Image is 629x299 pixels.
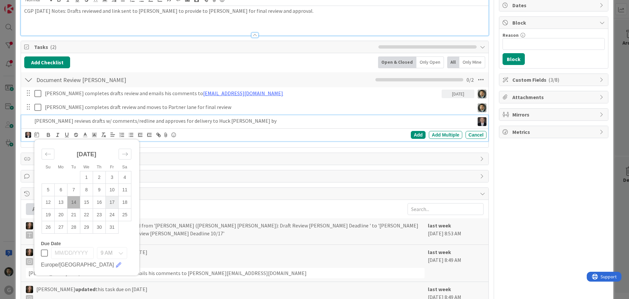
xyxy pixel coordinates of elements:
td: Saturday, 10/18/2025 12:00 PM [119,196,131,208]
span: ( 2 ) [50,44,56,50]
p: [PERSON_NAME] completes draft review and moves to Partner lane for final review [45,103,472,111]
div: Only Open [416,56,444,68]
td: Sunday, 10/12/2025 12:00 PM [42,196,55,208]
div: Move forward to switch to the next month. [119,149,131,160]
td: Monday, 10/20/2025 12:00 PM [55,208,67,221]
td: Thursday, 10/02/2025 12:00 PM [93,171,106,183]
img: SB [26,249,33,256]
td: Tuesday, 10/07/2025 12:00 PM [67,183,80,196]
small: We [83,165,89,169]
img: CG [478,103,486,112]
span: Comments [34,172,477,180]
img: SB [26,222,33,229]
div: [DATE] [442,90,474,98]
small: Su [46,165,50,169]
span: Support [14,1,30,9]
td: Thursday, 10/30/2025 12:00 PM [93,221,106,233]
div: Only Mine [459,56,485,68]
small: Mo [58,165,64,169]
b: last week [428,222,451,229]
td: Wednesday, 10/08/2025 12:00 PM [80,183,93,196]
td: Friday, 10/10/2025 12:00 PM [106,183,119,196]
input: Add Checklist... [34,74,181,86]
b: updated [75,286,95,292]
div: Add [411,131,426,139]
span: ( 3/8 ) [548,76,559,83]
td: Tuesday, 10/14/2025 12:00 PM [67,196,80,208]
p: CGP [DATE] Notes: Drafts reviewed and link sent to [PERSON_NAME] to provide to [PERSON_NAME] for ... [24,7,485,15]
small: Tu [71,165,76,169]
span: [PERSON_NAME] the title of this card from '[PERSON_NAME] ([PERSON_NAME] [PERSON_NAME]): Draft Rev... [36,222,425,239]
span: Custom Fields [512,76,596,84]
td: Thursday, 10/23/2025 12:00 PM [93,208,106,221]
td: Monday, 10/13/2025 12:00 PM [55,196,67,208]
small: Fr [110,165,114,169]
span: Dates [512,1,596,9]
p: [PERSON_NAME] completes drafts review and emails his comments to [45,90,439,97]
div: Move backward to switch to the previous month. [42,149,54,160]
td: Sunday, 10/05/2025 12:00 PM [42,183,55,196]
span: Links [34,155,477,163]
td: Thursday, 10/16/2025 12:00 PM [93,196,106,208]
div: [PERSON_NAME] completes drafts review and emails his comments to [PERSON_NAME][EMAIL_ADDRESS][DOM... [26,268,425,278]
td: Tuesday, 10/21/2025 12:00 PM [67,208,80,221]
td: Wednesday, 10/22/2025 12:00 PM [80,208,93,221]
a: [EMAIL_ADDRESS][DOMAIN_NAME] [203,90,283,96]
span: Attachments [512,93,596,101]
td: Saturday, 10/11/2025 12:00 PM [119,183,131,196]
b: last week [428,286,451,292]
span: 9 AM [101,248,112,258]
small: Th [97,165,101,169]
td: Friday, 10/31/2025 12:00 PM [106,221,119,233]
img: CG [478,90,486,98]
img: SB [26,286,33,293]
div: All [26,203,45,215]
strong: [DATE] [77,151,96,158]
button: Block [503,53,525,65]
td: Thursday, 10/09/2025 12:00 PM [93,183,106,196]
td: Monday, 10/27/2025 12:00 PM [55,221,67,233]
div: Calendar [34,143,139,241]
td: Wednesday, 10/29/2025 12:00 PM [80,221,93,233]
span: History [34,190,477,198]
img: BG [478,117,486,126]
span: Metrics [512,128,596,136]
img: BG [25,132,31,138]
span: 0 / 2 [467,76,474,84]
label: Reason [503,32,519,38]
span: Tasks [34,43,375,51]
td: Saturday, 10/04/2025 12:00 PM [119,171,131,183]
div: Add Multiple [429,131,462,139]
b: last week [428,249,451,255]
input: Search... [408,203,484,215]
td: Tuesday, 10/28/2025 12:00 PM [67,221,80,233]
td: Sunday, 10/26/2025 12:00 PM [42,221,55,233]
td: Friday, 10/17/2025 12:00 PM [106,196,119,208]
td: Wednesday, 10/01/2025 12:00 PM [80,171,93,183]
small: Sa [122,165,127,169]
td: Sunday, 10/19/2025 12:00 PM [42,208,55,221]
td: Saturday, 10/25/2025 12:00 PM [119,208,131,221]
div: [DATE] 8:49 AM [428,248,484,278]
span: Mirrors [512,111,596,118]
td: Monday, 10/06/2025 12:00 PM [55,183,67,196]
span: Due Date [41,241,61,246]
td: Friday, 10/24/2025 12:00 PM [106,208,119,221]
span: Block [512,19,596,27]
td: Wednesday, 10/15/2025 12:00 PM [80,196,93,208]
input: MM/DD/YYYY [51,247,94,259]
div: Cancel [466,131,486,139]
div: All [447,56,459,68]
p: [PERSON_NAME] reviews drafts w/ comments/redline and approves for delivery to Huck [PERSON_NAME] by [34,117,472,125]
button: Add Checklist [24,56,70,68]
td: Friday, 10/03/2025 12:00 PM [106,171,119,183]
div: [DATE] 8:53 AM [428,222,484,241]
span: Europe/[GEOGRAPHIC_DATA] [41,261,114,269]
div: Open & Closed [378,56,416,68]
